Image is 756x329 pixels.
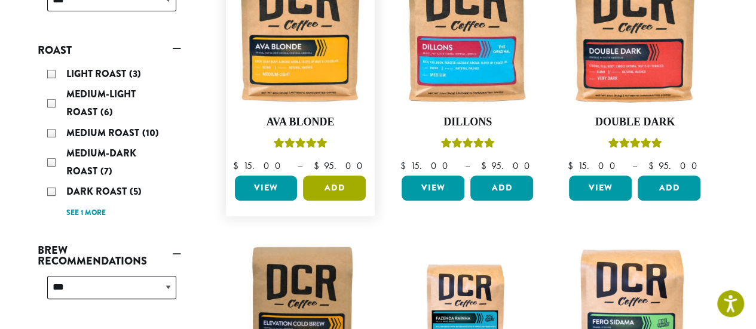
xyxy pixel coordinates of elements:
[440,136,494,154] div: Rated 5.00 out of 5
[66,185,130,198] span: Dark Roast
[567,159,620,172] bdi: 15.00
[648,159,702,172] bdi: 95.00
[566,116,703,129] h4: Double Dark
[567,159,577,172] span: $
[632,159,636,172] span: –
[470,176,533,201] button: Add
[38,60,181,226] div: Roast
[235,176,298,201] a: View
[399,116,536,129] h4: Dillons
[297,159,302,172] span: –
[100,105,113,119] span: (6)
[66,146,136,178] span: Medium-Dark Roast
[464,159,469,172] span: –
[66,207,106,219] a: See 1 more
[480,159,491,172] span: $
[66,126,142,140] span: Medium Roast
[38,240,181,271] a: Brew Recommendations
[66,67,129,81] span: Light Roast
[480,159,535,172] bdi: 95.00
[38,271,181,313] div: Brew Recommendations
[400,159,453,172] bdi: 15.00
[38,40,181,60] a: Roast
[232,116,369,129] h4: Ava Blonde
[569,176,632,201] a: View
[66,87,136,119] span: Medium-Light Roast
[313,159,323,172] span: $
[402,176,464,201] a: View
[313,159,368,172] bdi: 95.00
[129,67,141,81] span: (3)
[638,176,700,201] button: Add
[142,126,159,140] span: (10)
[648,159,658,172] span: $
[400,159,410,172] span: $
[100,164,112,178] span: (7)
[608,136,662,154] div: Rated 4.50 out of 5
[273,136,327,154] div: Rated 5.00 out of 5
[130,185,142,198] span: (5)
[232,159,243,172] span: $
[303,176,366,201] button: Add
[232,159,286,172] bdi: 15.00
